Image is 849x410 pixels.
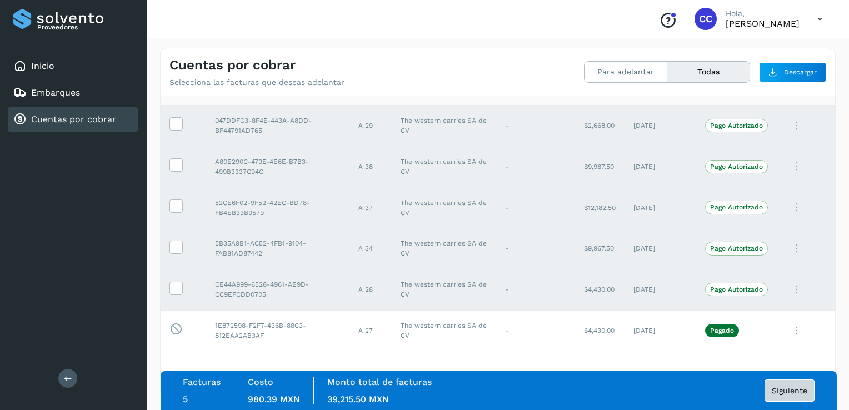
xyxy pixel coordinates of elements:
[784,67,817,77] span: Descargar
[710,327,734,334] p: Pagado
[327,377,432,387] label: Monto total de facturas
[710,203,763,211] p: Pago Autorizado
[349,187,392,228] td: A 37
[206,228,349,269] td: 5B35A9B1-AC52-4FB1-9104-FAB81AD87442
[496,105,575,146] td: -
[392,228,496,269] td: The western carries SA de CV
[206,105,349,146] td: 047DDFC3-8F4E-443A-A8DD-BF44791AD765
[349,228,392,269] td: A 34
[575,146,625,187] td: $9,967.50
[625,310,696,351] td: [DATE]
[710,244,763,252] p: Pago Autorizado
[169,78,344,87] p: Selecciona las facturas que deseas adelantar
[248,394,300,404] span: 980.39 MXN
[169,57,296,73] h4: Cuentas por cobrar
[625,228,696,269] td: [DATE]
[726,9,800,18] p: Hola,
[759,62,826,82] button: Descargar
[31,114,116,124] a: Cuentas por cobrar
[772,387,807,394] span: Siguiente
[392,146,496,187] td: The western carries SA de CV
[31,61,54,71] a: Inicio
[8,54,138,78] div: Inicio
[349,310,392,351] td: A 27
[8,107,138,132] div: Cuentas por cobrar
[625,105,696,146] td: [DATE]
[183,394,188,404] span: 5
[206,269,349,310] td: CE44A999-6528-4961-AE9D-CC9EFCDD0705
[710,122,763,129] p: Pago Autorizado
[496,228,575,269] td: -
[392,187,496,228] td: The western carries SA de CV
[206,146,349,187] td: A80E290C-479E-4E6E-B7B3-499B3337C94C
[206,310,349,351] td: 1E872598-F2F7-436B-88C3-812EAA2AB3AF
[765,379,815,402] button: Siguiente
[8,81,138,105] div: Embarques
[392,269,496,310] td: The western carries SA de CV
[392,310,496,351] td: The western carries SA de CV
[496,187,575,228] td: -
[349,105,392,146] td: A 29
[585,62,667,82] button: Para adelantar
[575,187,625,228] td: $12,182.50
[726,18,800,29] p: Carlos Cardiel Castro
[496,310,575,351] td: -
[349,146,392,187] td: A 38
[575,105,625,146] td: $2,668.00
[710,163,763,171] p: Pago Autorizado
[625,146,696,187] td: [DATE]
[248,377,273,387] label: Costo
[625,187,696,228] td: [DATE]
[575,310,625,351] td: $4,430.00
[710,286,763,293] p: Pago Autorizado
[392,105,496,146] td: The western carries SA de CV
[349,269,392,310] td: A 28
[625,269,696,310] td: [DATE]
[667,62,750,82] button: Todas
[327,394,389,404] span: 39,215.50 MXN
[496,146,575,187] td: -
[206,187,349,228] td: 52CE6F02-9F52-42EC-BD78-FB4EB33B9579
[37,23,133,31] p: Proveedores
[496,269,575,310] td: -
[575,228,625,269] td: $9,967.50
[575,269,625,310] td: $4,430.00
[31,87,80,98] a: Embarques
[183,377,221,387] label: Facturas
